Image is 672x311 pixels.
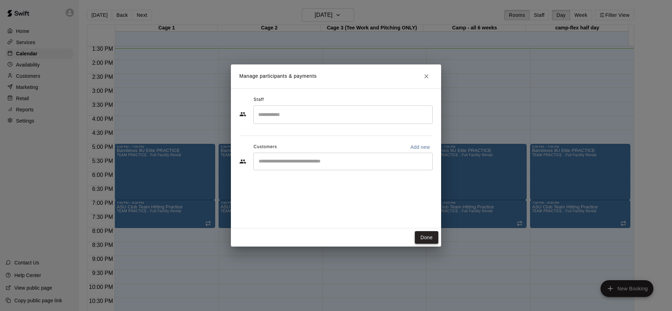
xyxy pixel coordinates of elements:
[420,70,433,83] button: Close
[253,105,433,124] div: Search staff
[410,144,430,151] p: Add new
[254,141,277,153] span: Customers
[239,111,246,118] svg: Staff
[253,153,433,170] div: Start typing to search customers...
[239,158,246,165] svg: Customers
[415,231,438,244] button: Done
[254,94,264,105] span: Staff
[239,72,317,80] p: Manage participants & payments
[407,141,433,153] button: Add new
